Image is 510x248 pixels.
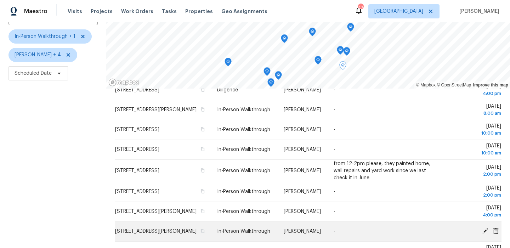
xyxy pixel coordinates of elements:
[115,107,197,112] span: [STREET_ADDRESS][PERSON_NAME]
[221,8,267,15] span: Geo Assignments
[450,205,501,219] span: [DATE]
[450,186,501,199] span: [DATE]
[217,88,238,92] span: Diligence
[284,147,321,152] span: [PERSON_NAME]
[199,167,206,174] button: Copy Address
[275,71,282,82] div: Map marker
[199,126,206,133] button: Copy Address
[199,146,206,152] button: Copy Address
[337,46,344,57] div: Map marker
[343,47,350,58] div: Map marker
[199,106,206,113] button: Copy Address
[217,168,270,173] span: In-Person Walkthrough
[334,229,335,234] span: -
[450,143,501,157] span: [DATE]
[374,8,423,15] span: [GEOGRAPHIC_DATA]
[347,23,354,34] div: Map marker
[334,147,335,152] span: -
[450,130,501,137] div: 10:00 am
[115,88,159,92] span: [STREET_ADDRESS]
[437,83,471,88] a: OpenStreetMap
[450,104,501,117] span: [DATE]
[185,8,213,15] span: Properties
[334,88,335,92] span: -
[284,168,321,173] span: [PERSON_NAME]
[473,83,508,88] a: Improve this map
[225,58,232,69] div: Map marker
[450,90,501,97] div: 4:00 pm
[115,189,159,194] span: [STREET_ADDRESS]
[450,84,501,97] span: [DATE]
[24,8,47,15] span: Maestro
[108,78,140,86] a: Mapbox homepage
[284,189,321,194] span: [PERSON_NAME]
[450,150,501,157] div: 10:00 am
[199,208,206,214] button: Copy Address
[450,110,501,117] div: 8:00 am
[199,228,206,234] button: Copy Address
[284,107,321,112] span: [PERSON_NAME]
[334,161,430,180] span: from 12-2pm please, they painted home, wall repairs and yard work since we last check it in June
[263,67,271,78] div: Map marker
[115,147,159,152] span: [STREET_ADDRESS]
[15,51,61,58] span: [PERSON_NAME] + 4
[217,147,270,152] span: In-Person Walkthrough
[15,70,52,77] span: Scheduled Date
[217,209,270,214] span: In-Person Walkthrough
[115,229,197,234] span: [STREET_ADDRESS][PERSON_NAME]
[334,189,335,194] span: -
[217,189,270,194] span: In-Person Walkthrough
[457,8,499,15] span: [PERSON_NAME]
[450,212,501,219] div: 4:00 pm
[15,33,75,40] span: In-Person Walkthrough + 1
[284,127,321,132] span: [PERSON_NAME]
[217,107,270,112] span: In-Person Walkthrough
[115,209,197,214] span: [STREET_ADDRESS][PERSON_NAME]
[309,28,316,39] div: Map marker
[314,56,322,67] div: Map marker
[450,171,501,178] div: 2:00 pm
[68,8,82,15] span: Visits
[450,165,501,178] span: [DATE]
[284,209,321,214] span: [PERSON_NAME]
[284,229,321,234] span: [PERSON_NAME]
[334,107,335,112] span: -
[284,88,321,92] span: [PERSON_NAME]
[450,192,501,199] div: 2:00 pm
[358,4,363,11] div: 47
[339,61,346,72] div: Map marker
[199,188,206,195] button: Copy Address
[115,168,159,173] span: [STREET_ADDRESS]
[334,209,335,214] span: -
[491,228,501,234] span: Cancel
[416,83,436,88] a: Mapbox
[91,8,113,15] span: Projects
[267,78,274,89] div: Map marker
[162,9,177,14] span: Tasks
[121,8,153,15] span: Work Orders
[217,229,270,234] span: In-Person Walkthrough
[450,124,501,137] span: [DATE]
[334,127,335,132] span: -
[115,127,159,132] span: [STREET_ADDRESS]
[281,34,288,45] div: Map marker
[199,86,206,93] button: Copy Address
[480,228,491,234] span: Edit
[217,127,270,132] span: In-Person Walkthrough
